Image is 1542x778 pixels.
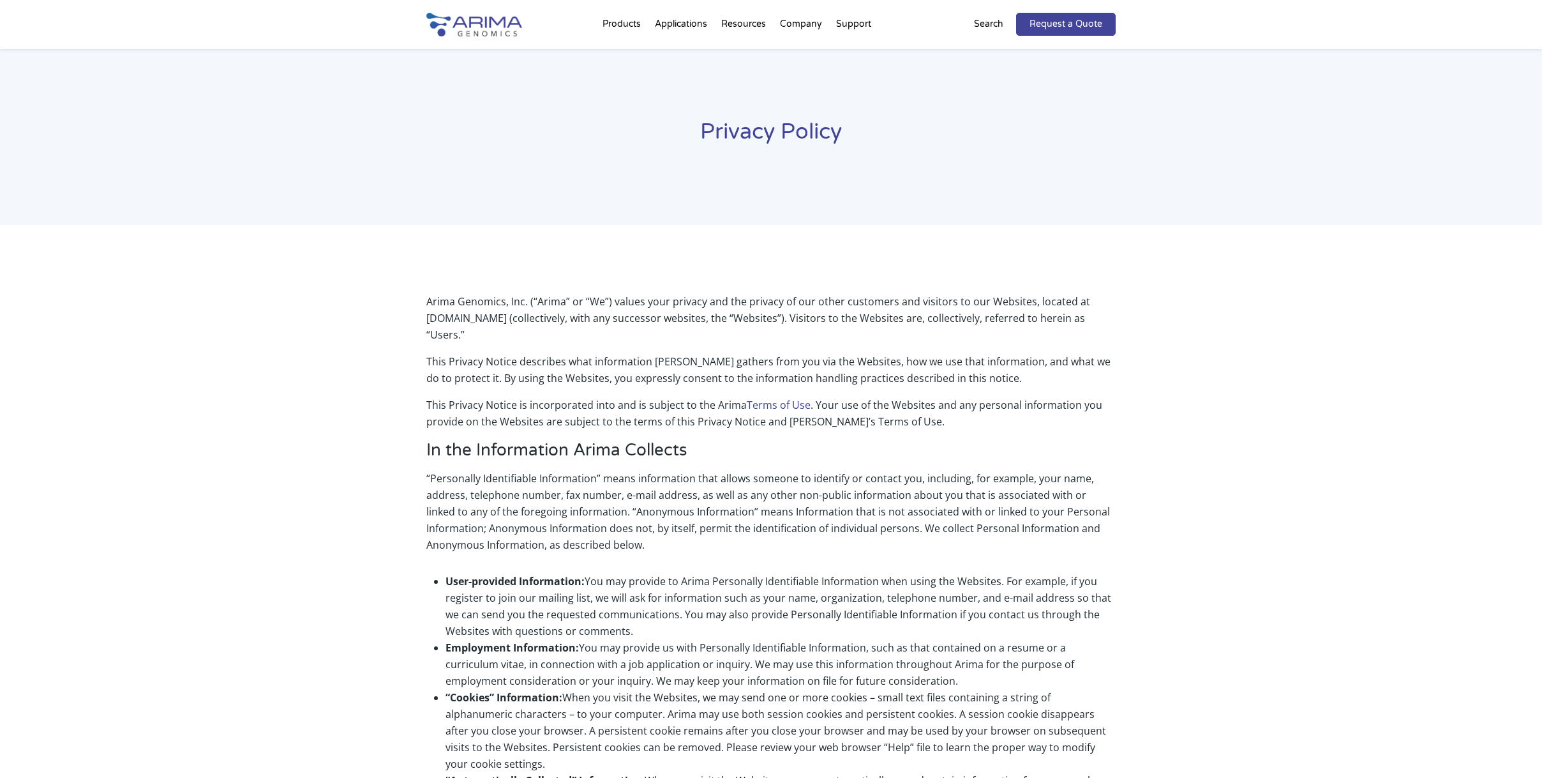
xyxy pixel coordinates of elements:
b: “Cookies” Information: [445,690,562,705]
p: This Privacy Notice describes what information [PERSON_NAME] gathers from you via the Websites, h... [426,353,1116,397]
img: Arima-Genomics-logo [426,13,522,36]
p: Search [974,16,1003,33]
a: Request a Quote [1016,13,1116,36]
b: Employment Information: [445,641,579,655]
h1: Privacy Policy [426,118,1116,156]
p: This Privacy Notice is incorporated into and is subject to the Arima . Your use of the Websites a... [426,397,1116,440]
a: Terms of Use [747,398,811,412]
p: Arima Genomics, Inc. (“Arima” or “We”) values your privacy and the privacy of our other customers... [426,293,1116,353]
p: “Personally Identifiable Information” means information that allows someone to identify or contac... [426,470,1116,563]
p: When you visit the Websites, we may send one or more cookies – small text files containing a stri... [445,689,1116,772]
b: User-provided Information: [445,574,585,588]
p: You may provide us with Personally Identifiable Information, such as that contained on a resume o... [445,639,1116,689]
h3: In the Information Arima Collects [426,440,1116,470]
p: You may provide to Arima Personally Identifiable Information when using the Websites. For example... [445,573,1116,639]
